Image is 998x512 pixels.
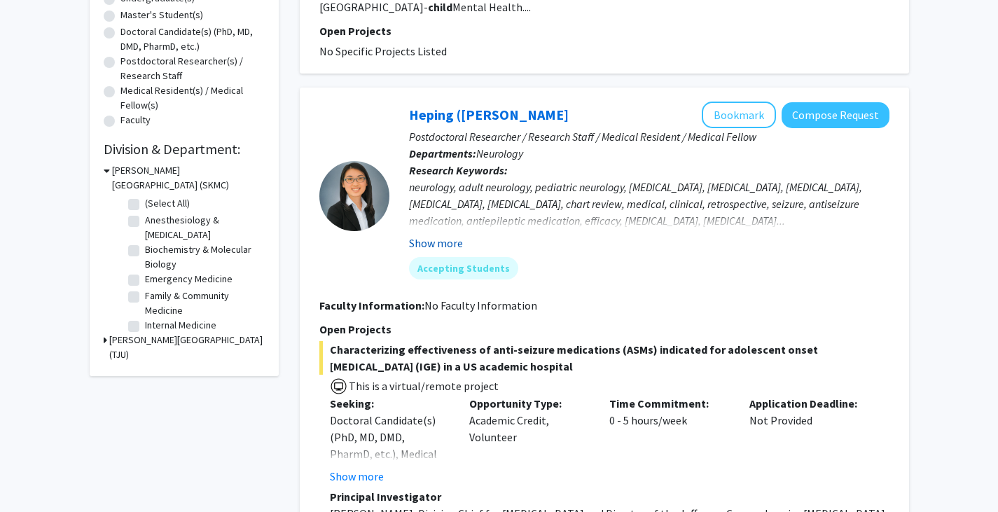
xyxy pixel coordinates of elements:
span: No Faculty Information [424,298,537,312]
p: Open Projects [319,321,889,338]
button: Add Heping (Ann) Sheng to Bookmarks [702,102,776,128]
p: Opportunity Type: [469,395,588,412]
label: Doctoral Candidate(s) (PhD, MD, DMD, PharmD, etc.) [120,25,265,54]
h2: Division & Department: [104,141,265,158]
a: Heping ([PERSON_NAME] [409,106,569,123]
label: Master's Student(s) [120,8,203,22]
button: Show more [409,235,463,251]
label: Postdoctoral Researcher(s) / Research Staff [120,54,265,83]
label: Biochemistry & Molecular Biology [145,242,261,272]
span: No Specific Projects Listed [319,44,447,58]
label: Anesthesiology & [MEDICAL_DATA] [145,213,261,242]
p: Seeking: [330,395,449,412]
label: Emergency Medicine [145,272,233,286]
h3: [PERSON_NAME][GEOGRAPHIC_DATA] (SKMC) [112,163,265,193]
strong: Principal Investigator [330,490,441,504]
button: Compose Request to Heping (Ann) Sheng [782,102,889,128]
div: neurology, adult neurology, pediatric neurology, [MEDICAL_DATA], [MEDICAL_DATA], [MEDICAL_DATA], ... [409,179,889,229]
button: Show more [330,468,384,485]
span: This is a virtual/remote project [347,379,499,393]
label: Faculty [120,113,151,127]
p: Postdoctoral Researcher / Research Staff / Medical Resident / Medical Fellow [409,128,889,145]
label: Internal Medicine [145,318,216,333]
div: Doctoral Candidate(s) (PhD, MD, DMD, PharmD, etc.), Medical Resident(s) / Medical Fellow(s) [330,412,449,496]
span: Neurology [476,146,523,160]
p: Open Projects [319,22,889,39]
b: Research Keywords: [409,163,508,177]
label: Medical Resident(s) / Medical Fellow(s) [120,83,265,113]
h3: [PERSON_NAME][GEOGRAPHIC_DATA] (TJU) [109,333,265,362]
label: Family & Community Medicine [145,289,261,318]
mat-chip: Accepting Students [409,257,518,279]
div: 0 - 5 hours/week [599,395,739,485]
b: Departments: [409,146,476,160]
label: (Select All) [145,196,190,211]
iframe: Chat [11,449,60,501]
div: Not Provided [739,395,879,485]
p: Application Deadline: [749,395,868,412]
div: Academic Credit, Volunteer [459,395,599,485]
p: Time Commitment: [609,395,728,412]
span: Characterizing effectiveness of anti-seizure medications (ASMs) indicated for adolescent onset [M... [319,341,889,375]
b: Faculty Information: [319,298,424,312]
